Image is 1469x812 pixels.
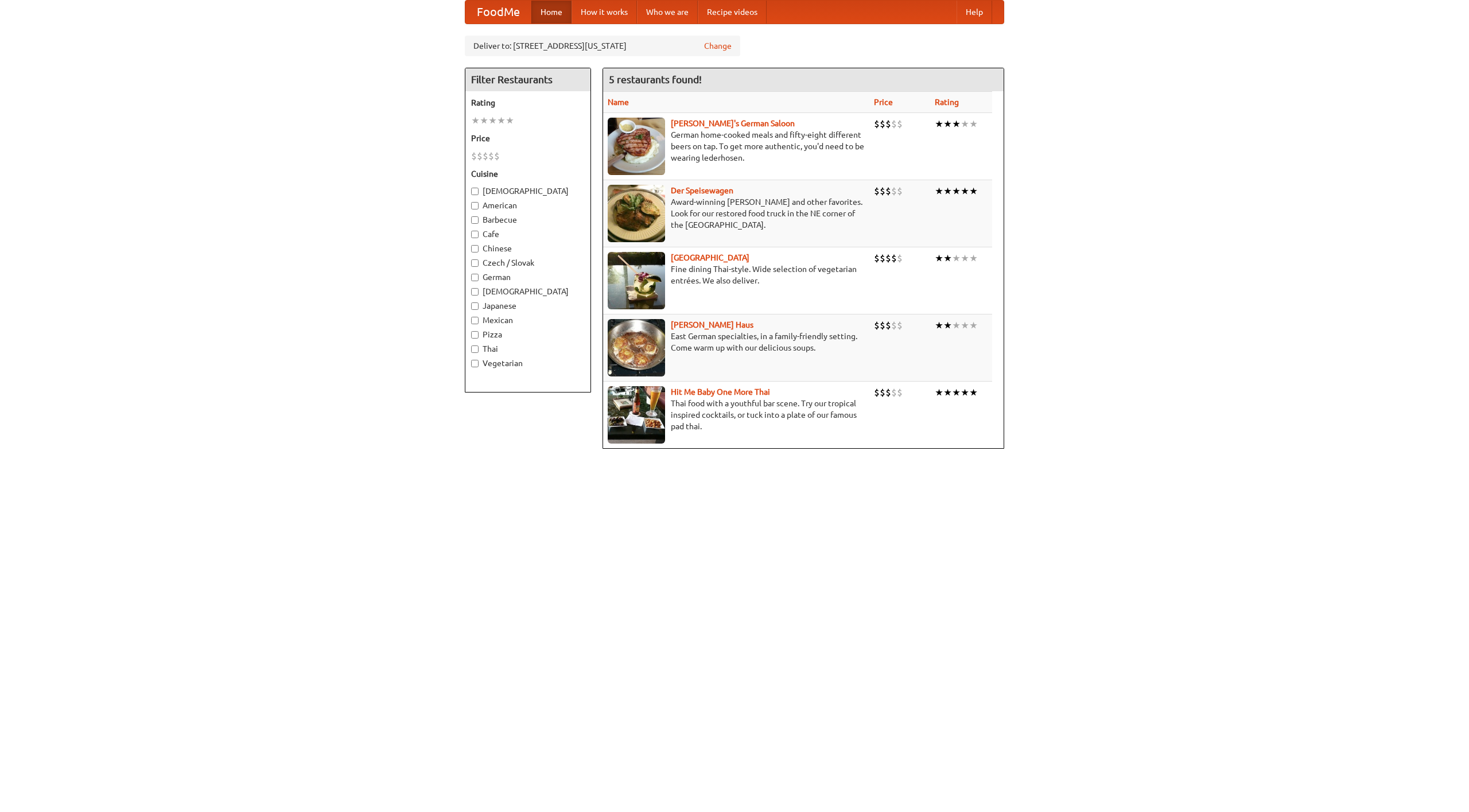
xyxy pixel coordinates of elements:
li: ★ [943,185,952,197]
img: kohlhaus.jpg [608,319,665,376]
li: ★ [497,114,506,127]
input: German [471,274,479,281]
img: esthers.jpg [608,118,665,175]
li: $ [874,319,880,332]
a: FoodMe [465,1,531,24]
li: ★ [969,319,978,332]
li: $ [885,386,891,399]
a: Rating [935,98,959,107]
li: $ [880,386,885,399]
li: $ [897,252,903,265]
li: $ [874,386,880,399]
label: Cafe [471,228,585,240]
img: satay.jpg [608,252,665,309]
li: $ [494,150,500,162]
li: ★ [506,114,514,127]
input: Mexican [471,317,479,324]
h5: Price [471,133,585,144]
input: Japanese [471,302,479,310]
li: ★ [961,118,969,130]
li: ★ [935,252,943,265]
li: $ [880,252,885,265]
p: East German specialties, in a family-friendly setting. Come warm up with our delicious soups. [608,331,865,353]
a: [PERSON_NAME] Haus [671,320,753,329]
li: ★ [969,252,978,265]
label: German [471,271,585,283]
li: ★ [935,319,943,332]
img: speisewagen.jpg [608,185,665,242]
p: Fine dining Thai-style. Wide selection of vegetarian entrées. We also deliver. [608,263,865,286]
label: Pizza [471,329,585,340]
li: ★ [943,118,952,130]
li: $ [897,118,903,130]
li: $ [874,118,880,130]
li: $ [885,118,891,130]
li: ★ [935,118,943,130]
label: [DEMOGRAPHIC_DATA] [471,185,585,197]
label: Japanese [471,300,585,312]
li: $ [885,185,891,197]
li: $ [880,319,885,332]
input: Cafe [471,231,479,238]
li: ★ [952,319,961,332]
li: $ [891,319,897,332]
input: Barbecue [471,216,479,224]
a: How it works [572,1,637,24]
li: ★ [969,386,978,399]
input: [DEMOGRAPHIC_DATA] [471,288,479,296]
label: American [471,200,585,211]
li: $ [880,185,885,197]
li: $ [477,150,483,162]
input: Pizza [471,331,479,339]
li: $ [885,252,891,265]
a: Who we are [637,1,698,24]
li: ★ [935,386,943,399]
label: Barbecue [471,214,585,226]
li: ★ [943,319,952,332]
li: $ [891,252,897,265]
li: ★ [961,386,969,399]
li: ★ [952,185,961,197]
li: ★ [952,252,961,265]
li: $ [880,118,885,130]
a: Home [531,1,572,24]
li: $ [897,386,903,399]
a: [PERSON_NAME]'s German Saloon [671,119,795,128]
li: $ [483,150,488,162]
li: $ [488,150,494,162]
p: Thai food with a youthful bar scene. Try our tropical inspired cocktails, or tuck into a plate of... [608,398,865,432]
input: American [471,202,479,209]
b: [GEOGRAPHIC_DATA] [671,253,749,262]
input: [DEMOGRAPHIC_DATA] [471,188,479,195]
a: Der Speisewagen [671,186,733,195]
li: ★ [952,386,961,399]
p: Award-winning [PERSON_NAME] and other favorites. Look for our restored food truck in the NE corne... [608,196,865,231]
ng-pluralize: 5 restaurants found! [609,74,702,85]
li: $ [885,319,891,332]
li: ★ [952,118,961,130]
li: $ [874,252,880,265]
li: $ [874,185,880,197]
a: Hit Me Baby One More Thai [671,387,770,397]
a: Name [608,98,629,107]
li: $ [891,185,897,197]
div: Deliver to: [STREET_ADDRESS][US_STATE] [465,36,740,56]
input: Thai [471,345,479,353]
img: babythai.jpg [608,386,665,444]
li: ★ [488,114,497,127]
a: Price [874,98,893,107]
h5: Rating [471,97,585,108]
label: Czech / Slovak [471,257,585,269]
label: Mexican [471,314,585,326]
input: Vegetarian [471,360,479,367]
a: Help [957,1,992,24]
li: ★ [480,114,488,127]
a: Recipe videos [698,1,767,24]
h5: Cuisine [471,168,585,180]
li: ★ [969,185,978,197]
li: ★ [935,185,943,197]
li: $ [891,118,897,130]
